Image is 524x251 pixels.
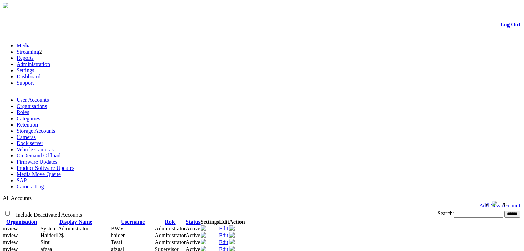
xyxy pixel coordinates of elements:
[17,171,61,177] a: Media Move Queue
[17,67,34,73] a: Settings
[3,239,18,245] span: mview
[17,165,74,171] a: Product Software Updates
[17,128,55,134] a: Storage Accounts
[3,226,18,231] span: mview
[111,226,124,231] span: BWV
[17,159,58,165] a: Firmware Updates
[201,232,206,238] img: camera24.png
[41,226,89,231] span: Contact Method: None
[41,239,51,245] span: Contact Method: SMS and Email
[201,239,206,244] img: camera24.png
[229,239,235,244] img: user-active-green-icon.svg
[3,195,32,201] span: All Accounts
[499,201,507,207] span: 128
[17,146,54,152] a: Vehicle Cameras
[17,109,29,115] a: Roles
[17,134,36,140] a: Cameras
[17,153,60,159] a: OnDemand Offload
[17,43,31,48] a: Media
[229,226,235,232] a: Deactivate
[17,177,27,183] a: SAP
[501,22,520,28] a: Log Out
[41,232,64,238] span: Contact Method: SMS and Email
[17,122,38,128] a: Retention
[111,232,125,238] span: haider
[186,232,201,239] td: Active
[165,219,176,225] a: Role
[155,232,186,239] td: Administrator
[229,232,235,238] img: user-active-green-icon.svg
[229,240,235,245] a: Deactivate
[17,49,39,55] a: Streaming
[201,225,206,231] img: camera24.png
[111,239,123,245] span: Test1
[390,201,478,206] span: Welcome, System Administrator (Administrator)
[229,233,235,239] a: Deactivate
[17,80,34,86] a: Support
[155,225,186,232] td: Administrator
[3,3,8,8] img: arrow-3.png
[17,116,40,121] a: Categories
[219,226,228,231] a: Edit
[17,140,43,146] a: Dock server
[201,219,219,225] th: Settings
[17,103,47,109] a: Organisations
[186,219,201,225] a: Status
[16,212,82,218] span: Include Deactivated Accounts
[492,201,497,206] img: bell25.png
[186,239,201,246] td: Active
[17,61,50,67] a: Administration
[155,239,186,246] td: Administrator
[121,219,145,225] a: Username
[256,210,520,218] div: Search:
[3,232,18,238] span: mview
[17,184,44,189] a: Camera Log
[59,219,92,225] a: Display Name
[186,225,201,232] td: Active
[219,239,228,245] a: Edit
[219,232,228,238] a: Edit
[17,74,40,79] a: Dashboard
[6,219,37,225] a: Organisation
[17,97,49,103] a: User Accounts
[39,49,42,55] span: 2
[229,225,235,231] img: user-active-green-icon.svg
[229,219,245,225] th: Action
[219,219,229,225] th: Edit
[17,55,34,61] a: Reports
